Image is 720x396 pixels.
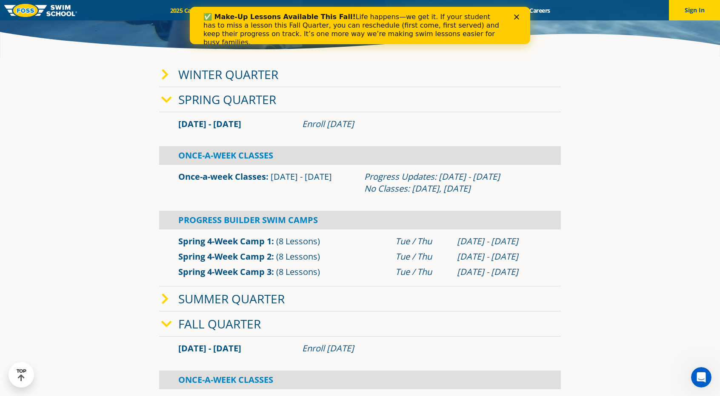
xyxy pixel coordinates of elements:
div: Progress Builder Swim Camps [159,211,561,229]
a: Fall Quarter [178,316,261,332]
div: [DATE] - [DATE] [457,235,542,247]
div: Tue / Thu [395,251,449,263]
a: Once-a-week Classes [178,171,266,182]
span: (8 Lessons) [276,266,320,277]
div: Once-A-Week Classes [159,371,561,389]
a: Winter Quarter [178,66,278,82]
div: Progress Updates: [DATE] - [DATE] No Classes: [DATE], [DATE] [364,171,542,195]
a: Spring 4-Week Camp 2 [178,251,271,262]
div: Tue / Thu [395,235,449,247]
span: [DATE] - [DATE] [178,118,241,130]
span: [DATE] - [DATE] [178,342,241,354]
a: Spring Quarter [178,91,276,107]
iframe: Intercom live chat [691,367,711,388]
span: (8 Lessons) [276,251,320,262]
span: [DATE] - [DATE] [271,171,332,182]
div: Once-A-Week Classes [159,146,561,165]
span: (8 Lessons) [276,235,320,247]
div: TOP [17,368,26,382]
a: Schools [216,6,251,14]
a: Summer Quarter [178,291,285,307]
a: Swim Path® Program [251,6,326,14]
a: About [PERSON_NAME] [326,6,406,14]
div: Tue / Thu [395,266,449,278]
div: [DATE] - [DATE] [457,266,542,278]
a: Spring 4-Week Camp 3 [178,266,271,277]
div: [DATE] - [DATE] [457,251,542,263]
b: ✅ Make-Up Lessons Available This Fall! [14,6,166,14]
a: Spring 4-Week Camp 1 [178,235,271,247]
a: Blog [495,6,522,14]
div: Enroll [DATE] [302,118,542,130]
div: Close [324,8,333,13]
div: Enroll [DATE] [302,342,542,354]
a: 2025 Calendar [163,6,216,14]
img: FOSS Swim School Logo [4,4,77,17]
iframe: Intercom live chat banner [190,7,530,44]
a: Careers [522,6,557,14]
div: Life happens—we get it. If your student has to miss a lesson this Fall Quarter, you can reschedul... [14,6,313,40]
a: Swim Like [PERSON_NAME] [405,6,495,14]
